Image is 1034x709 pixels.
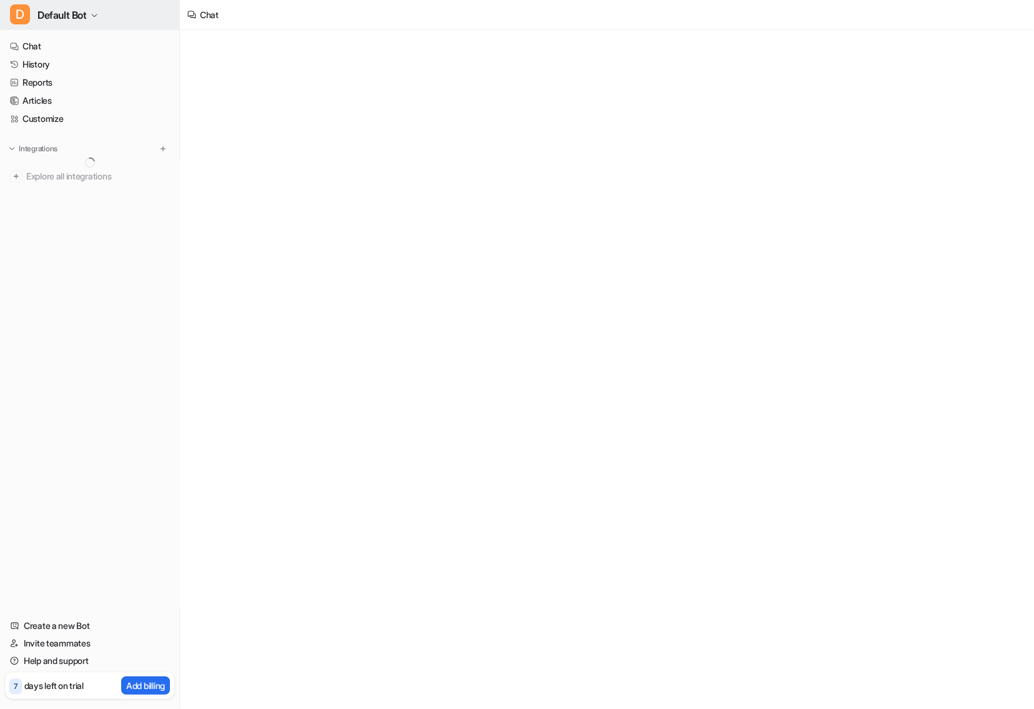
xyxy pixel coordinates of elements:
button: Add billing [121,676,170,695]
a: Help and support [5,652,174,670]
img: expand menu [7,144,16,153]
span: Explore all integrations [26,166,169,186]
a: Chat [5,38,174,55]
p: Add billing [126,679,165,692]
a: Customize [5,110,174,128]
a: History [5,56,174,73]
span: Default Bot [37,6,87,24]
a: Explore all integrations [5,168,174,185]
a: Reports [5,74,174,91]
img: menu_add.svg [159,144,167,153]
a: Articles [5,92,174,109]
img: explore all integrations [10,170,22,183]
p: 7 [14,681,17,692]
a: Create a new Bot [5,617,174,635]
div: Chat [200,8,219,21]
a: Invite teammates [5,635,174,652]
p: Integrations [19,144,57,154]
span: D [10,4,30,24]
p: days left on trial [24,679,84,692]
button: Integrations [5,143,61,155]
